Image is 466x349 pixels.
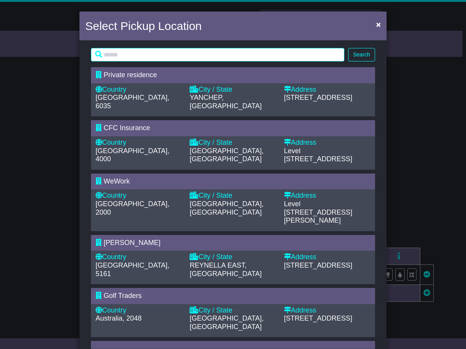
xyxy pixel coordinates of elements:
[190,253,276,261] div: City / State
[104,71,157,79] span: Private residence
[104,177,130,185] span: WeWork
[284,253,370,261] div: Address
[96,139,182,147] div: Country
[104,292,142,299] span: Golf Traders
[190,147,263,163] span: [GEOGRAPHIC_DATA], [GEOGRAPHIC_DATA]
[96,86,182,94] div: Country
[104,124,150,132] span: CFC Insurance
[284,200,352,224] span: Level [STREET_ADDRESS][PERSON_NAME]
[284,139,370,147] div: Address
[190,306,276,315] div: City / State
[190,314,263,331] span: [GEOGRAPHIC_DATA], [GEOGRAPHIC_DATA]
[96,261,169,278] span: [GEOGRAPHIC_DATA], 5161
[85,17,202,35] h4: Select Pickup Location
[190,192,276,200] div: City / State
[190,139,276,147] div: City / State
[104,239,160,246] span: [PERSON_NAME]
[284,314,352,322] span: [STREET_ADDRESS]
[284,86,370,94] div: Address
[190,261,261,278] span: REYNELLA EAST, [GEOGRAPHIC_DATA]
[376,20,381,29] span: ×
[96,94,169,110] span: [GEOGRAPHIC_DATA], 6035
[284,147,352,163] span: Level [STREET_ADDRESS]
[96,253,182,261] div: Country
[284,94,352,101] span: [STREET_ADDRESS]
[190,94,261,110] span: YANCHEP, [GEOGRAPHIC_DATA]
[96,192,182,200] div: Country
[284,306,370,315] div: Address
[96,306,182,315] div: Country
[372,17,385,32] button: Close
[284,192,370,200] div: Address
[190,200,263,216] span: [GEOGRAPHIC_DATA], [GEOGRAPHIC_DATA]
[348,48,375,61] button: Search
[96,200,169,216] span: [GEOGRAPHIC_DATA], 2000
[96,314,142,322] span: Australia, 2048
[190,86,276,94] div: City / State
[284,261,352,269] span: [STREET_ADDRESS]
[96,147,169,163] span: [GEOGRAPHIC_DATA], 4000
